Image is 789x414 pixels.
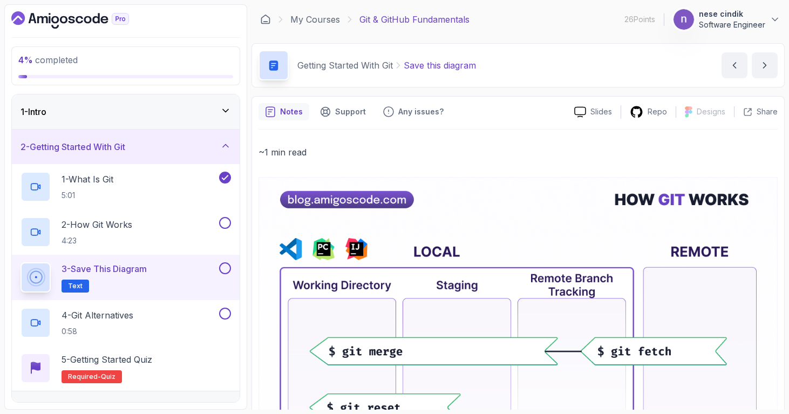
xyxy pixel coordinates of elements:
[699,9,765,19] p: nese cindik
[314,103,372,120] button: Support button
[18,55,78,65] span: completed
[290,13,340,26] a: My Courses
[404,59,476,72] p: Save this diagram
[62,309,133,322] p: 4 - Git Alternatives
[377,103,450,120] button: Feedback button
[734,106,778,117] button: Share
[398,106,444,117] p: Any issues?
[260,14,271,25] a: Dashboard
[11,11,154,29] a: Dashboard
[68,282,83,290] span: Text
[624,14,655,25] p: 26 Points
[259,145,778,160] p: ~1 min read
[259,103,309,120] button: notes button
[62,235,132,246] p: 4:23
[21,308,231,338] button: 4-Git Alternatives0:58
[21,105,46,118] h3: 1 - Intro
[359,13,470,26] p: Git & GitHub Fundamentals
[62,173,113,186] p: 1 - What Is Git
[12,130,240,164] button: 2-Getting Started With Git
[101,372,115,381] span: quiz
[62,326,133,337] p: 0:58
[21,217,231,247] button: 2-How Git Works4:23
[673,9,780,30] button: user profile imagenese cindikSoftware Engineer
[566,106,621,118] a: Slides
[62,218,132,231] p: 2 - How Git Works
[68,372,101,381] span: Required-
[21,353,231,383] button: 5-Getting Started QuizRequired-quiz
[21,140,125,153] h3: 2 - Getting Started With Git
[699,19,765,30] p: Software Engineer
[335,106,366,117] p: Support
[62,353,152,366] p: 5 - Getting Started Quiz
[280,106,303,117] p: Notes
[621,105,676,119] a: Repo
[757,106,778,117] p: Share
[722,52,747,78] button: previous content
[62,190,113,201] p: 5:01
[18,55,33,65] span: 4 %
[297,59,393,72] p: Getting Started With Git
[12,94,240,129] button: 1-Intro
[752,52,778,78] button: next content
[674,9,694,30] img: user profile image
[62,262,147,275] p: 3 - Save this diagram
[648,106,667,117] p: Repo
[21,262,231,293] button: 3-Save this diagramText
[21,172,231,202] button: 1-What Is Git5:01
[590,106,612,117] p: Slides
[697,106,725,117] p: Designs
